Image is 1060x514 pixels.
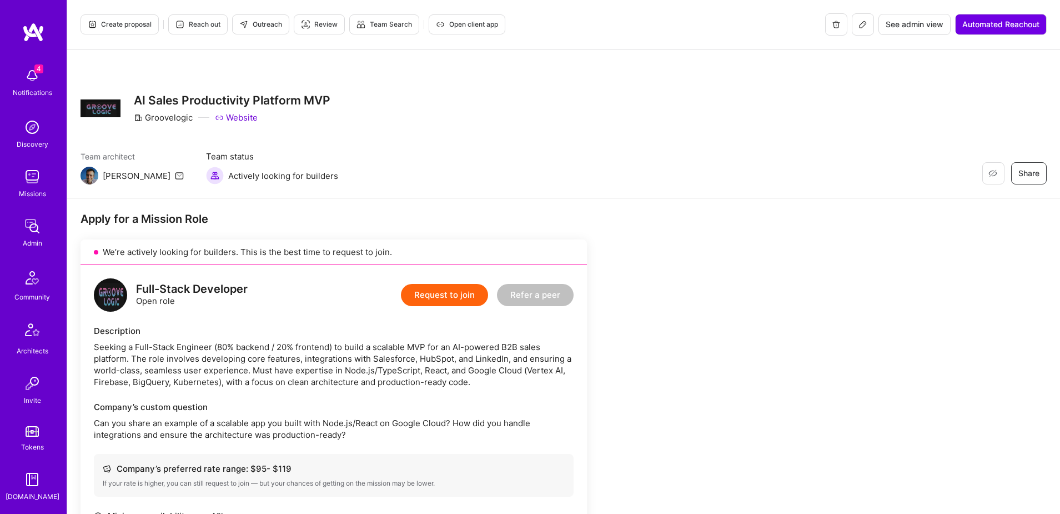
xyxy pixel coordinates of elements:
a: Website [215,112,258,123]
img: bell [21,64,43,87]
button: Outreach [232,14,289,34]
button: Create proposal [81,14,159,34]
div: If your rate is higher, you can still request to join — but your chances of getting on the missio... [103,479,565,488]
span: 4 [34,64,43,73]
span: Automated Reachout [962,19,1039,30]
div: Full-Stack Developer [136,283,248,295]
i: icon Mail [175,171,184,180]
div: [PERSON_NAME] [103,170,170,182]
div: Notifications [13,87,52,98]
div: We’re actively looking for builders. This is the best time to request to join. [81,239,587,265]
button: See admin view [878,14,951,35]
span: Review [301,19,338,29]
button: Open client app [429,14,505,34]
i: icon CompanyGray [134,113,143,122]
i: icon Proposal [88,20,97,29]
img: discovery [21,116,43,138]
img: Company Logo [81,99,120,117]
div: Apply for a Mission Role [81,212,587,226]
span: Team architect [81,151,184,162]
span: Actively looking for builders [228,170,338,182]
img: logo [94,278,127,312]
i: icon EyeClosed [988,169,997,178]
i: icon Cash [103,465,111,473]
h3: AI Sales Productivity Platform MVP [134,93,330,107]
div: [DOMAIN_NAME] [6,491,59,502]
img: Architects [19,318,46,345]
img: Invite [21,372,43,395]
img: teamwork [21,166,43,188]
span: Share [1018,168,1039,179]
img: Community [19,265,46,291]
button: Refer a peer [497,284,574,306]
span: Reach out [175,19,220,29]
div: Invite [24,395,41,406]
button: Share [1011,162,1047,184]
button: Request to join [401,284,488,306]
img: logo [22,22,44,42]
img: guide book [21,468,43,491]
img: tokens [26,426,39,437]
button: Review [294,14,345,34]
div: Company’s custom question [94,401,574,413]
span: Outreach [239,19,282,29]
img: Team Architect [81,167,98,184]
span: Team status [206,151,338,162]
div: Tokens [21,441,44,453]
span: Open client app [436,19,498,29]
div: Architects [17,345,48,357]
p: Can you share an example of a scalable app you built with Node.js/React on Google Cloud? How did ... [94,417,574,441]
div: Missions [19,188,46,199]
div: Seeking a Full-Stack Engineer (80% backend / 20% frontend) to build a scalable MVP for an AI-powe... [94,341,574,388]
div: Open role [136,283,248,307]
img: admin teamwork [21,215,43,237]
div: Discovery [17,138,48,150]
div: Community [14,291,50,303]
img: Actively looking for builders [206,167,224,184]
button: Automated Reachout [955,14,1047,35]
div: Company’s preferred rate range: $ 95 - $ 119 [103,463,565,475]
div: Groovelogic [134,112,193,123]
span: Create proposal [88,19,152,29]
div: Description [94,325,574,337]
i: icon Targeter [301,20,310,29]
span: See admin view [886,19,943,30]
div: Admin [23,237,42,249]
span: Team Search [356,19,412,29]
button: Team Search [349,14,419,34]
button: Reach out [168,14,228,34]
